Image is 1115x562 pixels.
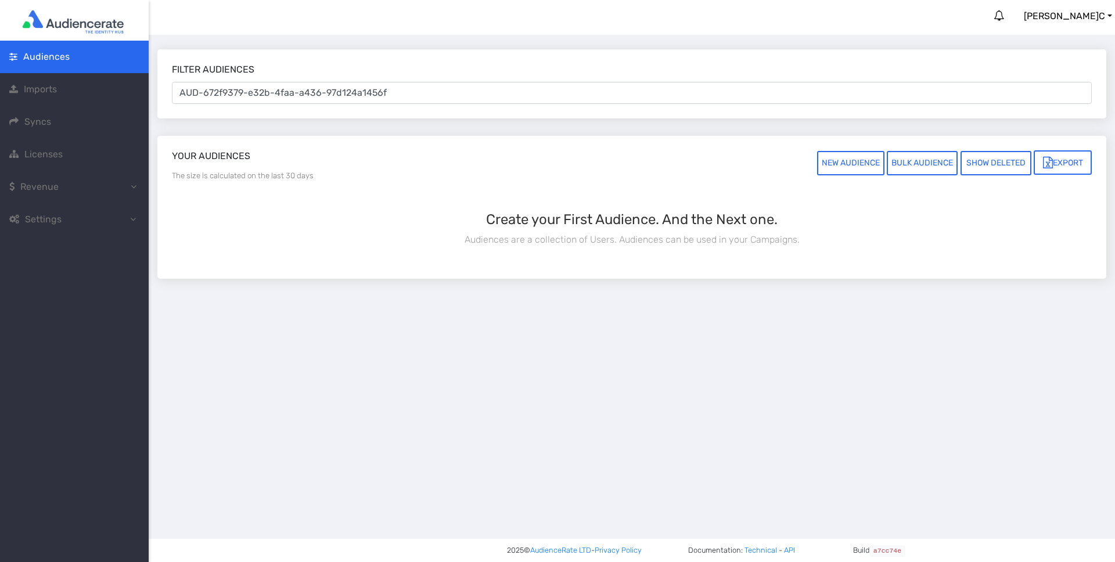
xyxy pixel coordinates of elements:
span: Audiences [23,51,70,62]
span: Licenses [24,149,63,160]
div: Audiences are a collection of Users. Audiences can be used in your Campaigns. [172,233,1092,247]
input: Start typing an audience name or id... [172,82,1092,104]
span: Show deleted [966,158,1026,168]
code: a7cc74e [869,545,905,556]
span: [PERSON_NAME] C [1024,10,1105,21]
button: Export [1034,150,1092,175]
span: Build [853,545,905,556]
span: The size is calculated on the last 30 days [172,171,314,180]
span: Settings [25,214,62,225]
a: Technical [744,546,777,554]
iframe: JSD widget [1109,556,1115,562]
a: AudienceRate LTD [530,545,591,556]
span: Documentation: - [688,545,795,556]
button: NEW AUDIENCE [817,151,884,175]
h3: Filter audiences [172,64,1092,75]
h3: Your audiences [172,150,389,161]
span: Revenue [20,181,59,192]
span: Imports [24,84,57,95]
span: Syncs [24,116,51,127]
button: Show deleted [961,151,1031,175]
a: API [784,546,795,554]
button: BULK AUDIENCE [887,151,958,175]
a: Privacy Policy [595,545,642,556]
h2: Create your First Audience. And the Next one. [172,211,1092,228]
